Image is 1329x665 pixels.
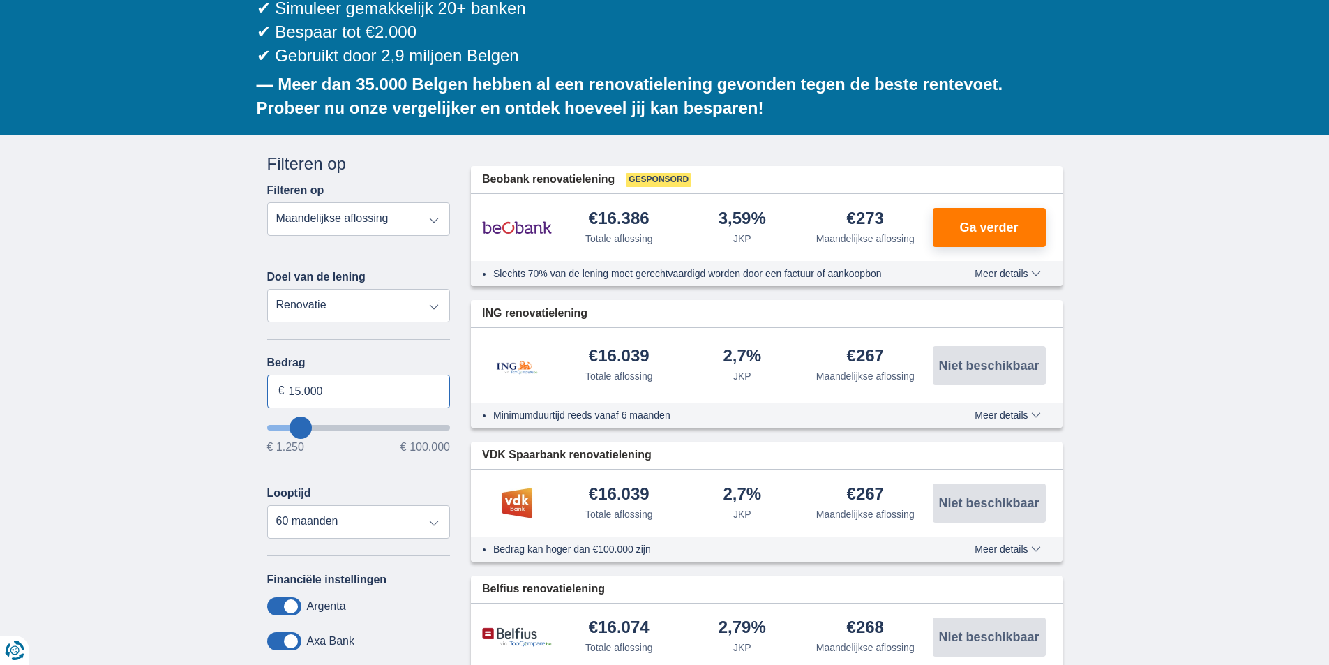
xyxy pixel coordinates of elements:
[482,210,552,245] img: product.pl.alt Beobank
[482,486,552,521] img: product.pl.alt VDK bank
[847,210,884,229] div: €273
[400,442,450,453] span: € 100.000
[733,507,751,521] div: JKP
[493,267,924,281] li: Slechts 70% van de lening moet gerechtvaardigd worden door een factuur of aankoopbon
[585,641,653,655] div: Totale aflossing
[938,631,1039,643] span: Niet beschikbaar
[964,268,1051,279] button: Meer details
[933,346,1046,385] button: Niet beschikbaar
[257,75,1003,117] b: — Meer dan 35.000 Belgen hebben al een renovatielening gevonden tegen de beste rentevoet. Probeer...
[933,208,1046,247] button: Ga verder
[482,306,587,322] span: ING renovatielening
[267,357,451,369] label: Bedrag
[723,348,761,366] div: 2,7%
[585,232,653,246] div: Totale aflossing
[938,359,1039,372] span: Niet beschikbaar
[938,497,1039,509] span: Niet beschikbaar
[267,574,387,586] label: Financiële instellingen
[493,542,924,556] li: Bedrag kan hoger dan €100.000 zijn
[267,271,366,283] label: Doel van de lening
[589,486,650,505] div: €16.039
[482,342,552,389] img: product.pl.alt ING
[267,184,324,197] label: Filteren op
[267,487,311,500] label: Looptijd
[307,635,354,648] label: Axa Bank
[267,442,304,453] span: € 1.250
[975,269,1040,278] span: Meer details
[933,484,1046,523] button: Niet beschikbaar
[493,408,924,422] li: Minimumduurtijd reeds vanaf 6 maanden
[482,447,652,463] span: VDK Spaarbank renovatielening
[847,486,884,505] div: €267
[847,348,884,366] div: €267
[816,369,915,383] div: Maandelijkse aflossing
[959,221,1018,234] span: Ga verder
[933,618,1046,657] button: Niet beschikbaar
[964,544,1051,555] button: Meer details
[964,410,1051,421] button: Meer details
[733,641,751,655] div: JKP
[589,348,650,366] div: €16.039
[589,619,650,638] div: €16.074
[723,486,761,505] div: 2,7%
[733,369,751,383] div: JKP
[626,173,691,187] span: Gesponsord
[589,210,650,229] div: €16.386
[585,507,653,521] div: Totale aflossing
[267,425,451,431] input: wantToBorrow
[975,544,1040,554] span: Meer details
[719,210,766,229] div: 3,59%
[482,581,605,597] span: Belfius renovatielening
[816,232,915,246] div: Maandelijkse aflossing
[816,641,915,655] div: Maandelijkse aflossing
[847,619,884,638] div: €268
[816,507,915,521] div: Maandelijkse aflossing
[482,172,615,188] span: Beobank renovatielening
[975,410,1040,420] span: Meer details
[482,627,552,648] img: product.pl.alt Belfius
[267,152,451,176] div: Filteren op
[307,600,346,613] label: Argenta
[278,383,285,399] span: €
[719,619,766,638] div: 2,79%
[585,369,653,383] div: Totale aflossing
[733,232,751,246] div: JKP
